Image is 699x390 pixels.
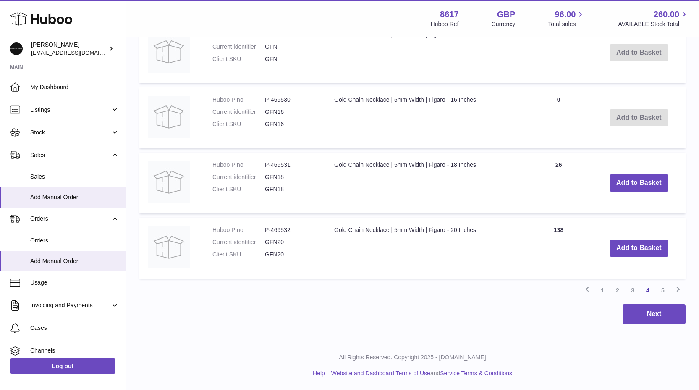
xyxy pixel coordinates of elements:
span: Add Manual Order [30,257,119,265]
dd: GFN [265,43,317,51]
span: Add Manual Order [30,193,119,201]
img: Gold Chain Necklace | 5mm Width | Figaro - 16 Inches [148,96,190,138]
dt: Huboo P no [212,96,265,104]
img: Gold Chain Necklace | 5mm Width | Figaro - 20 Inches [148,226,190,268]
dd: GFN16 [265,108,317,116]
dt: Client SKU [212,55,265,63]
span: My Dashboard [30,83,119,91]
dd: P-469531 [265,161,317,169]
dt: Huboo P no [212,161,265,169]
p: All Rights Reserved. Copyright 2025 - [DOMAIN_NAME] [133,353,692,361]
dd: P-469530 [265,96,317,104]
a: 96.00 Total sales [548,9,585,28]
img: Gold Chain Necklace | 5mm Width | Figaro [148,31,190,73]
a: 3 [625,283,640,298]
span: Cases [30,324,119,332]
a: 2 [610,283,625,298]
a: Service Terms & Conditions [440,370,512,377]
td: Gold Chain Necklace | 5mm Width | Figaro - 20 Inches [326,218,525,279]
div: Currency [492,20,516,28]
span: AVAILABLE Stock Total [618,20,689,28]
td: Gold Chain Necklace | 5mm Width | Figaro - 18 Inches [326,153,525,213]
span: Total sales [548,20,585,28]
a: Help [313,370,325,377]
dt: Current identifier [212,173,265,181]
dt: Client SKU [212,185,265,193]
dt: Client SKU [212,250,265,258]
td: Gold Chain Necklace | 5mm Width | Figaro [326,22,525,83]
img: hello@alfredco.com [10,42,23,55]
dt: Current identifier [212,108,265,116]
strong: GBP [497,9,515,20]
span: Sales [30,151,110,159]
a: 260.00 AVAILABLE Stock Total [618,9,689,28]
dd: GFN18 [265,185,317,193]
span: Sales [30,173,119,181]
a: 4 [640,283,655,298]
span: Stock [30,129,110,137]
dt: Huboo P no [212,226,265,234]
button: Add to Basket [610,174,668,192]
dd: GFN16 [265,120,317,128]
a: Website and Dashboard Terms of Use [331,370,430,377]
dt: Current identifier [212,238,265,246]
span: [EMAIL_ADDRESS][DOMAIN_NAME] [31,49,123,56]
td: Gold Chain Necklace | 5mm Width | Figaro - 16 Inches [326,87,525,148]
div: [PERSON_NAME] [31,41,107,57]
dd: GFN [265,55,317,63]
button: Next [623,304,686,324]
span: Usage [30,279,119,287]
span: Channels [30,347,119,355]
span: Invoicing and Payments [30,301,110,309]
dd: GFN20 [265,250,317,258]
img: Gold Chain Necklace | 5mm Width | Figaro - 18 Inches [148,161,190,203]
dt: Client SKU [212,120,265,128]
dt: Current identifier [212,43,265,51]
td: 0 [525,87,592,148]
a: Log out [10,358,115,374]
strong: 8617 [440,9,459,20]
dd: GFN18 [265,173,317,181]
span: Orders [30,237,119,245]
dd: GFN20 [265,238,317,246]
span: Orders [30,215,110,223]
span: 96.00 [555,9,576,20]
td: 26 [525,153,592,213]
td: 0 [525,22,592,83]
a: 1 [595,283,610,298]
td: 138 [525,218,592,279]
div: Huboo Ref [431,20,459,28]
a: 5 [655,283,670,298]
span: Listings [30,106,110,114]
button: Add to Basket [610,240,668,257]
dd: P-469532 [265,226,317,234]
li: and [328,369,512,377]
span: 260.00 [654,9,679,20]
